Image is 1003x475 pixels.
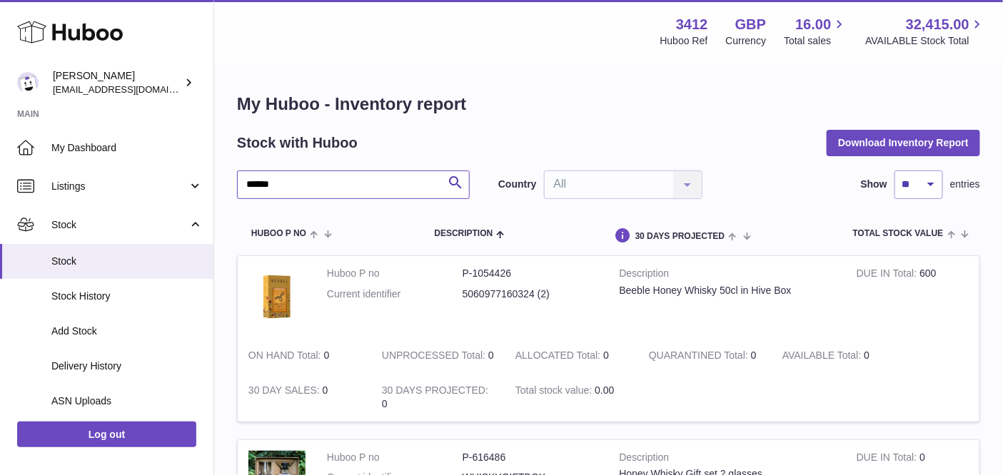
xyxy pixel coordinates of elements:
[635,232,725,241] span: 30 DAYS PROJECTED
[327,287,463,301] dt: Current identifier
[865,15,986,48] a: 32,415.00 AVAILABLE Stock Total
[237,93,980,116] h1: My Huboo - Inventory report
[782,349,864,364] strong: AVAILABLE Total
[51,290,203,303] span: Stock History
[649,349,751,364] strong: QUARANTINED Total
[595,384,614,396] span: 0.00
[676,15,708,34] strong: 3412
[327,267,463,280] dt: Huboo P no
[51,180,188,193] span: Listings
[726,34,767,48] div: Currency
[51,359,203,373] span: Delivery History
[795,15,831,34] span: 16.00
[382,384,488,399] strong: 30 DAYS PROJECTED
[950,178,980,191] span: entries
[371,373,505,422] td: 0
[248,267,306,324] img: product image
[906,15,969,34] span: 32,415.00
[857,267,919,282] strong: DUE IN Total
[751,349,757,361] span: 0
[853,229,944,238] span: Total stock value
[238,338,371,373] td: 0
[735,15,766,34] strong: GBP
[772,338,905,373] td: 0
[51,255,203,268] span: Stock
[620,284,835,297] div: Beeble Honey Whisky 50cl in Hive Box
[251,229,306,238] span: Huboo P no
[515,384,595,399] strong: Total stock value
[51,218,188,232] span: Stock
[248,349,324,364] strong: ON HAND Total
[53,69,181,96] div: [PERSON_NAME]
[784,34,847,48] span: Total sales
[248,384,323,399] strong: 30 DAY SALES
[327,451,463,464] dt: Huboo P no
[434,229,493,238] span: Description
[17,422,196,447] a: Log out
[515,349,603,364] strong: ALLOCATED Total
[463,287,598,301] dd: 5060977160324 (2)
[498,178,537,191] label: Country
[53,83,210,95] span: [EMAIL_ADDRESS][DOMAIN_NAME]
[463,451,598,464] dd: P-616486
[51,394,203,408] span: ASN Uploads
[827,130,980,155] button: Download Inventory Report
[857,451,919,466] strong: DUE IN Total
[505,338,638,373] td: 0
[382,349,488,364] strong: UNPROCESSED Total
[17,72,39,93] img: info@beeble.buzz
[861,178,887,191] label: Show
[784,15,847,48] a: 16.00 Total sales
[51,325,203,338] span: Add Stock
[237,133,358,153] h2: Stock with Huboo
[620,267,835,284] strong: Description
[371,338,505,373] td: 0
[865,34,986,48] span: AVAILABLE Stock Total
[660,34,708,48] div: Huboo Ref
[846,256,979,338] td: 600
[51,141,203,155] span: My Dashboard
[238,373,371,422] td: 0
[463,267,598,280] dd: P-1054426
[620,451,835,468] strong: Description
